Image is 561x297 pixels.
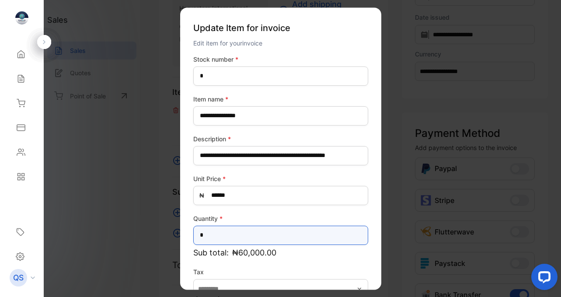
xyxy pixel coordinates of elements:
[232,247,276,259] span: ₦60,000.00
[13,272,24,283] p: QS
[524,260,561,297] iframe: LiveChat chat widget
[193,247,368,259] p: Sub total:
[193,55,368,64] label: Stock number
[193,174,368,183] label: Unit Price
[199,191,204,200] span: ₦
[193,267,368,276] label: Tax
[15,11,28,24] img: logo
[193,39,262,47] span: Edit item for your invoice
[193,134,368,143] label: Description
[193,94,368,104] label: Item name
[193,214,368,223] label: Quantity
[193,18,368,38] p: Update Item for invoice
